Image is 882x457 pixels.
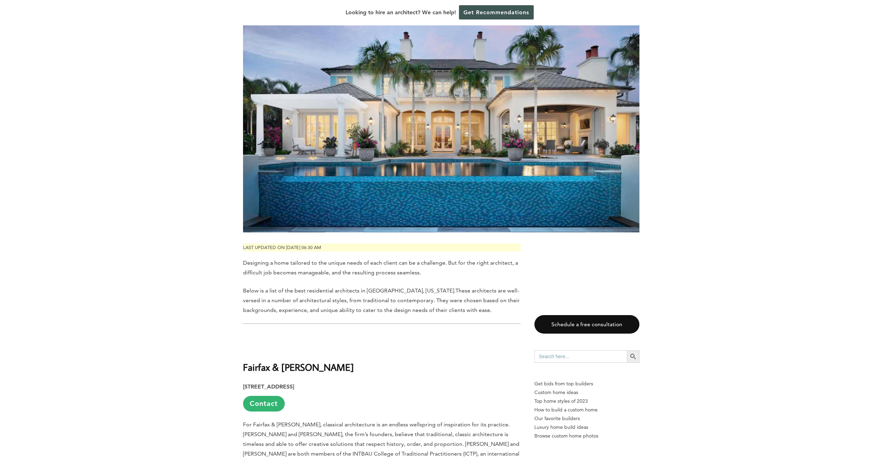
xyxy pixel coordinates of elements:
span: Designing a home tailored to the unique needs of each client can be a challenge. But for the righ... [243,259,518,276]
b: Fairfax & [PERSON_NAME] [243,361,354,373]
p: Last updated on [DATE] 06:30 am [243,243,520,251]
p: Get bids from top builders [534,379,639,388]
svg: Search [629,353,637,360]
a: Custom home ideas [534,388,639,397]
a: Schedule a free consultation [534,315,639,334]
a: Contact [243,396,285,411]
a: Browse custom home photos [534,432,639,440]
a: How to build a custom home [534,406,639,414]
input: Search here... [534,350,627,363]
span: These architects are well-versed in a number of architectural styles, from traditional to contemp... [243,287,520,313]
a: Get Recommendations [459,5,534,19]
strong: [STREET_ADDRESS] [243,383,294,390]
a: Top home styles of 2023 [534,397,639,406]
a: Luxury home build ideas [534,423,639,432]
span: Below is a list of the best residential architects in [GEOGRAPHIC_DATA], [US_STATE]. [243,287,455,294]
a: Our favorite builders [534,414,639,423]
